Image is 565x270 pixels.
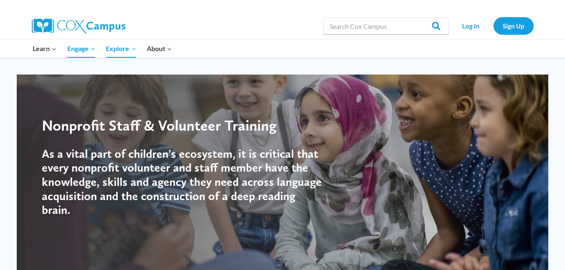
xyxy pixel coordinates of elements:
input: Search Cox Campus [323,18,449,34]
a: Sign Up [493,17,534,34]
span: Engage [67,43,95,54]
span: About [147,43,172,54]
div: Nonprofit Staff & Volunteer Training [42,116,324,134]
h4: As a vital part of children's ecosystem, it is critical that every nonprofit volunteer and staff ... [42,147,324,217]
nav: Secondary Navigation [453,17,534,34]
nav: Primary Navigation [28,40,177,57]
a: Log In [453,17,489,34]
span: Explore [106,43,136,54]
img: Cox Campus [32,18,125,33]
span: Learn [33,43,56,54]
